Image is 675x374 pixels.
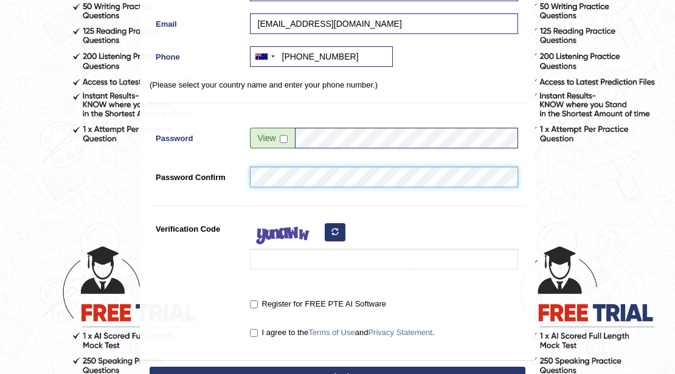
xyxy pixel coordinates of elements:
a: Terms of Use [308,328,355,337]
input: I agree to theTerms of UseandPrivacy Statement. [250,329,258,337]
p: (Please select your country name and enter your phone number.) [150,79,525,91]
input: +61 412 345 678 [250,46,393,67]
input: Register for FREE PTE AI Software [250,300,258,308]
label: I agree to the and . [250,327,435,339]
label: Register for FREE PTE AI Software [250,298,386,310]
label: Phone [150,46,244,63]
label: Password Confirm [150,167,244,183]
label: Email [150,13,244,30]
label: Verification Code [150,218,244,235]
a: Privacy Statement [368,328,432,337]
label: Password [150,128,244,144]
input: Show/Hide Password [280,135,288,143]
div: Australia: +61 [251,47,279,66]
